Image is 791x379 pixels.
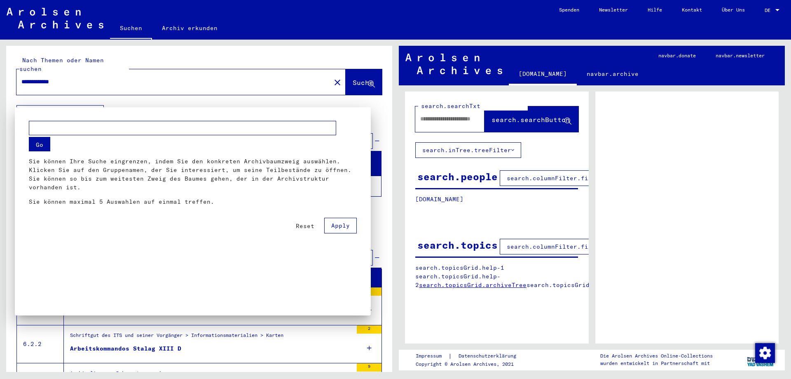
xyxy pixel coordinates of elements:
[331,221,350,229] span: Apply
[324,217,357,233] button: Apply
[29,137,50,151] button: Go
[289,218,321,233] button: Reset
[296,222,314,229] span: Reset
[29,197,357,206] p: Sie können maximal 5 Auswahlen auf einmal treffen.
[755,343,775,363] img: Modification du consentement
[29,157,357,191] p: Sie können Ihre Suche eingrenzen, indem Sie den konkreten Archivbaumzweig auswählen. Klicken Sie ...
[755,343,775,363] div: Modification du consentement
